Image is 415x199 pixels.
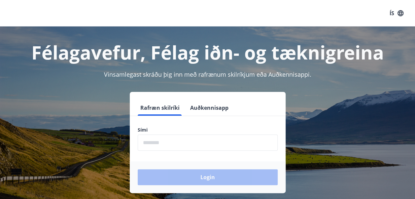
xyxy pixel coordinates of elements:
h1: Félagavefur, Félag iðn- og tæknigreina [8,40,407,65]
span: Vinsamlegast skráðu þig inn með rafrænum skilríkjum eða Auðkennisappi. [104,70,311,78]
button: Rafræn skilríki [138,100,182,116]
button: Auðkennisapp [188,100,231,116]
button: ÍS [386,7,407,19]
label: Sími [138,127,278,133]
